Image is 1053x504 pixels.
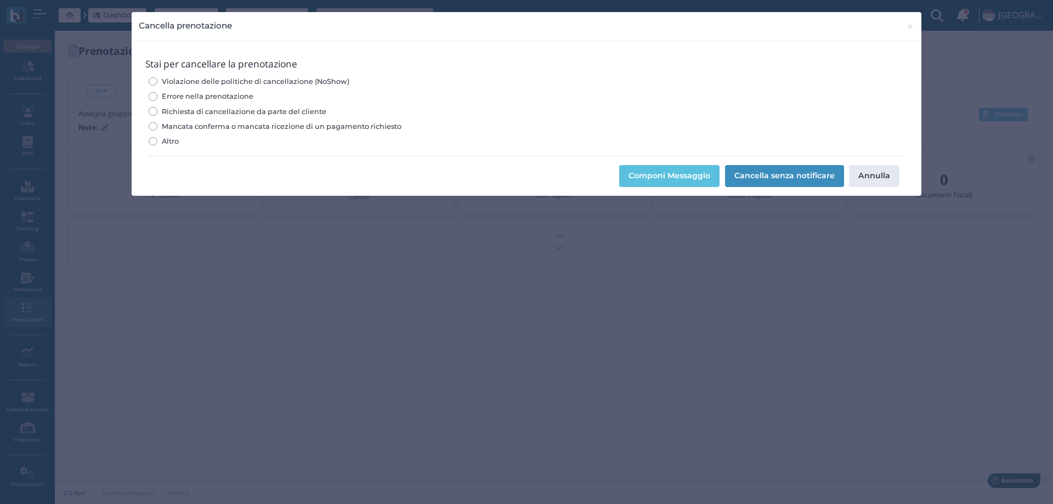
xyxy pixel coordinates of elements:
span: Violazione delle politiche di cancellazione (NoShow) [162,76,349,87]
span: Assistenza [32,9,72,17]
h4: Cancella prenotazione [139,19,232,32]
input: Richiesta di cancellazione da parte del cliente [149,107,157,115]
input: Altro [149,137,157,145]
span: Richiesta di cancellazione da parte del cliente [162,106,326,117]
button: Annulla [849,165,899,187]
input: Violazione delle politiche di cancellazione (NoShow) [149,77,157,86]
span: Errore nella prenotazione [162,91,253,101]
button: Cancella senza notificare [725,165,844,187]
span: × [906,19,914,33]
button: Componi Messaggio [619,165,720,187]
span: Stai per cancellare la prenotazione [145,59,297,69]
span: Mancata conferma o mancata ricezione di un pagamento richiesto [162,121,401,132]
span: Altro [162,136,179,146]
input: Errore nella prenotazione [149,92,157,100]
input: Mancata conferma o mancata ricezione di un pagamento richiesto [149,122,157,131]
